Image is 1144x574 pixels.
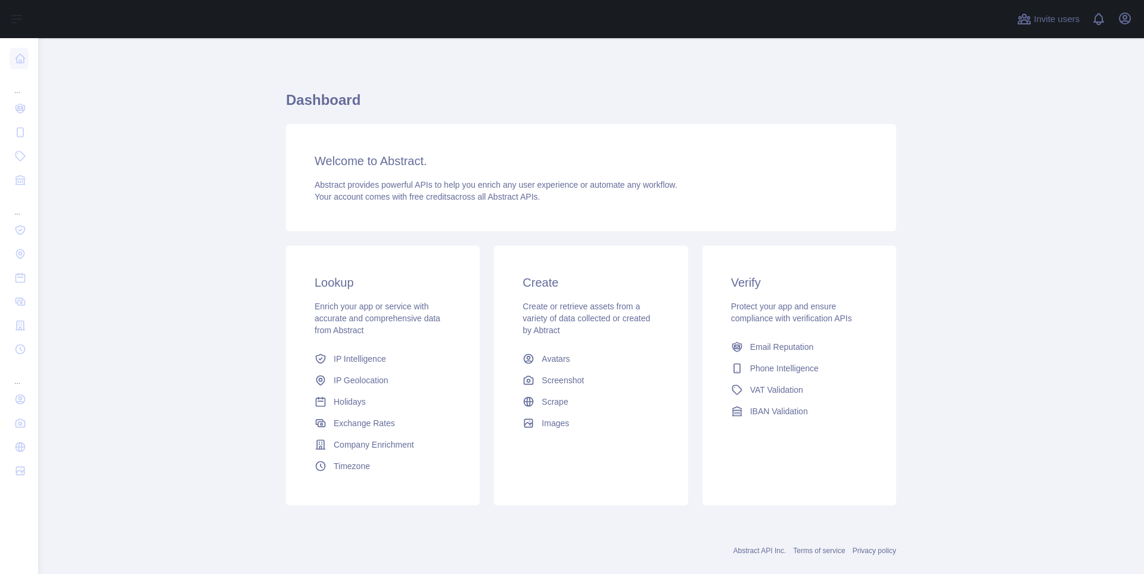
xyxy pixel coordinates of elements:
a: VAT Validation [726,379,872,401]
button: Invite users [1015,10,1082,29]
span: IP Intelligence [334,353,386,365]
div: ... [10,193,29,217]
a: Abstract API Inc. [733,547,786,555]
a: Screenshot [518,370,664,391]
span: IBAN Validation [750,405,808,417]
span: Screenshot [542,374,584,386]
a: Privacy policy [853,547,896,555]
a: Company Enrichment [310,434,456,455]
span: free credits [409,192,450,201]
span: Exchange Rates [334,417,395,429]
a: IP Intelligence [310,348,456,370]
a: Phone Intelligence [726,358,872,379]
a: Timezone [310,455,456,477]
span: IP Geolocation [334,374,388,386]
a: Scrape [518,391,664,412]
span: Invite users [1034,13,1080,26]
span: Phone Intelligence [750,362,819,374]
span: Abstract provides powerful APIs to help you enrich any user experience or automate any workflow. [315,180,677,190]
h3: Verify [731,274,868,291]
span: Your account comes with across all Abstract APIs. [315,192,540,201]
a: Email Reputation [726,336,872,358]
span: Email Reputation [750,341,814,353]
h3: Lookup [315,274,451,291]
h3: Welcome to Abstract. [315,153,868,169]
span: Protect your app and ensure compliance with verification APIs [731,302,852,323]
span: Enrich your app or service with accurate and comprehensive data from Abstract [315,302,440,335]
h3: Create [523,274,659,291]
a: Terms of service [793,547,845,555]
span: Timezone [334,460,370,472]
a: Holidays [310,391,456,412]
div: ... [10,362,29,386]
span: Scrape [542,396,568,408]
span: Company Enrichment [334,439,414,451]
a: IP Geolocation [310,370,456,391]
h1: Dashboard [286,91,896,119]
span: VAT Validation [750,384,803,396]
span: Avatars [542,353,570,365]
span: Holidays [334,396,366,408]
a: Exchange Rates [310,412,456,434]
div: ... [10,72,29,95]
a: Images [518,412,664,434]
span: Images [542,417,569,429]
a: Avatars [518,348,664,370]
span: Create or retrieve assets from a variety of data collected or created by Abtract [523,302,650,335]
a: IBAN Validation [726,401,872,422]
